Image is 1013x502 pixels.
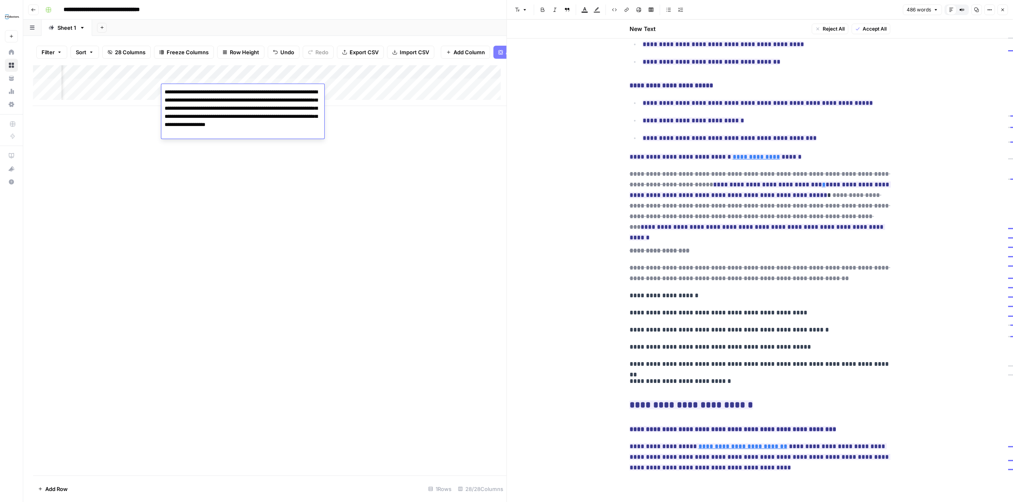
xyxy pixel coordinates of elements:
[13,21,20,28] img: website_grey.svg
[230,48,259,56] span: Row Height
[42,48,55,56] span: Filter
[387,46,434,59] button: Import CSV
[5,163,18,175] div: What's new?
[70,46,99,59] button: Sort
[268,46,299,59] button: Undo
[13,13,20,20] img: logo_orange.svg
[5,149,18,162] a: AirOps Academy
[5,59,18,72] a: Browse
[400,48,429,56] span: Import CSV
[167,48,209,56] span: Freeze Columns
[441,46,490,59] button: Add Column
[23,13,40,20] div: v 4.0.25
[425,482,455,495] div: 1 Rows
[57,24,76,32] div: Sheet 1
[42,20,92,36] a: Sheet 1
[24,47,30,54] img: tab_domain_overview_orange.svg
[852,24,890,34] button: Accept All
[33,48,73,53] div: Domain Overview
[812,24,848,34] button: Reject All
[337,46,384,59] button: Export CSV
[5,9,20,24] img: FYidoctors Logo
[33,482,73,495] button: Add Row
[36,46,67,59] button: Filter
[280,48,294,56] span: Undo
[5,46,18,59] a: Home
[303,46,334,59] button: Redo
[5,85,18,98] a: Usage
[455,482,506,495] div: 28/28 Columns
[863,25,887,33] span: Accept All
[5,175,18,188] button: Help + Support
[21,21,90,28] div: Domain: [DOMAIN_NAME]
[45,485,68,493] span: Add Row
[5,98,18,111] a: Settings
[454,48,485,56] span: Add Column
[5,7,18,27] button: Workspace: FYidoctors
[493,46,555,59] button: Add Power Agent
[907,6,931,13] span: 486 words
[823,25,845,33] span: Reject All
[115,48,145,56] span: 28 Columns
[102,46,151,59] button: 28 Columns
[217,46,264,59] button: Row Height
[630,25,656,33] h2: New Text
[315,48,328,56] span: Redo
[5,72,18,85] a: Your Data
[76,48,86,56] span: Sort
[154,46,214,59] button: Freeze Columns
[91,48,134,53] div: Keywords by Traffic
[350,48,379,56] span: Export CSV
[903,4,942,15] button: 486 words
[5,162,18,175] button: What's new?
[82,47,89,54] img: tab_keywords_by_traffic_grey.svg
